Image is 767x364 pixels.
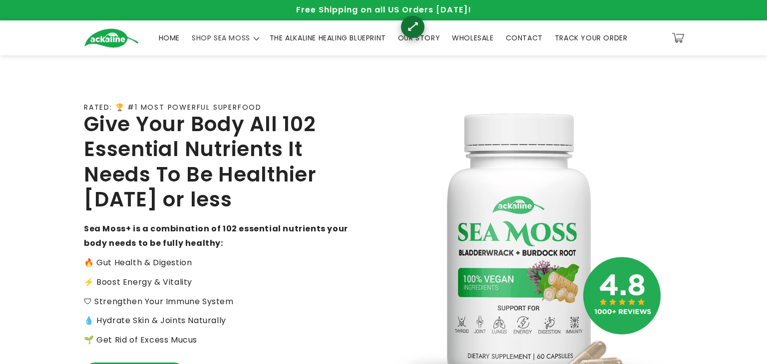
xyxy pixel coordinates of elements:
p: 🌱 Get Rid of Excess Mucus [84,333,349,348]
p: 💧 Hydrate Skin & Joints Naturally [84,314,349,328]
p: 🔥 Gut Health & Digestion [84,256,349,270]
a: WHOLESALE [446,27,499,48]
span: CONTACT [506,33,543,42]
span: THE ALKALINE HEALING BLUEPRINT [270,33,386,42]
span: WHOLESALE [452,33,493,42]
summary: SHOP SEA MOSS [186,27,264,48]
p: ⚡️ Boost Energy & Vitality [84,275,349,290]
span: Free Shipping on all US Orders [DATE]! [296,4,471,15]
a: CONTACT [500,27,549,48]
strong: Sea Moss+ is a combination of 102 essential nutrients your body needs to be fully healthy: [84,223,348,249]
p: 🛡 Strengthen Your Immune System [84,295,349,309]
a: THE ALKALINE HEALING BLUEPRINT [264,27,392,48]
p: RATED: 🏆 #1 MOST POWERFUL SUPERFOOD [84,103,262,112]
div: ⟷ [402,16,423,37]
span: SHOP SEA MOSS [192,33,250,42]
img: Ackaline [84,28,139,48]
span: OUR STORY [398,33,440,42]
a: HOME [153,27,186,48]
span: HOME [159,33,180,42]
h2: Give Your Body All 102 Essential Nutrients It Needs To Be Healthier [DATE] or less [84,112,349,212]
a: OUR STORY [392,27,446,48]
a: TRACK YOUR ORDER [549,27,634,48]
span: TRACK YOUR ORDER [555,33,628,42]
